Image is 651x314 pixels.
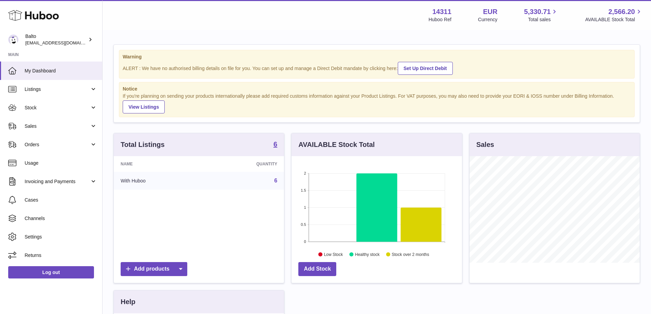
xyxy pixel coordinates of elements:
a: Log out [8,266,94,278]
span: Channels [25,215,97,222]
a: 6 [274,178,277,183]
span: 5,330.71 [524,7,551,16]
span: AVAILABLE Stock Total [585,16,643,23]
a: Add Stock [298,262,336,276]
h3: Total Listings [121,140,165,149]
div: Currency [478,16,498,23]
strong: 6 [273,141,277,148]
span: 2,566.20 [608,7,635,16]
a: Set Up Direct Debit [398,62,453,75]
img: ops@balto.fr [8,35,18,45]
span: Listings [25,86,90,93]
span: [EMAIL_ADDRESS][DOMAIN_NAME] [25,40,100,45]
span: Returns [25,252,97,259]
h3: Help [121,297,135,306]
text: 1.5 [301,188,306,192]
strong: 14311 [432,7,451,16]
span: Usage [25,160,97,166]
div: ALERT : We have no authorised billing details on file for you. You can set up and manage a Direct... [123,61,631,75]
text: Stock over 2 months [392,252,429,257]
h3: Sales [476,140,494,149]
div: Balto [25,33,87,46]
span: My Dashboard [25,68,97,74]
a: View Listings [123,100,165,113]
strong: EUR [483,7,497,16]
span: Invoicing and Payments [25,178,90,185]
text: Low Stock [324,252,343,257]
text: Healthy stock [355,252,380,257]
span: Stock [25,105,90,111]
strong: Warning [123,54,631,60]
text: 2 [304,171,306,175]
span: Orders [25,141,90,148]
span: Settings [25,234,97,240]
div: Huboo Ref [429,16,451,23]
span: Sales [25,123,90,129]
div: If you're planning on sending your products internationally please add required customs informati... [123,93,631,113]
a: 5,330.71 Total sales [524,7,559,23]
text: 1 [304,205,306,209]
text: 0.5 [301,222,306,227]
h3: AVAILABLE Stock Total [298,140,375,149]
th: Quantity [204,156,284,172]
text: 0 [304,240,306,244]
span: Cases [25,197,97,203]
a: Add products [121,262,187,276]
a: 2,566.20 AVAILABLE Stock Total [585,7,643,23]
span: Total sales [528,16,558,23]
a: 6 [273,141,277,149]
th: Name [114,156,204,172]
strong: Notice [123,86,631,92]
td: With Huboo [114,172,204,190]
